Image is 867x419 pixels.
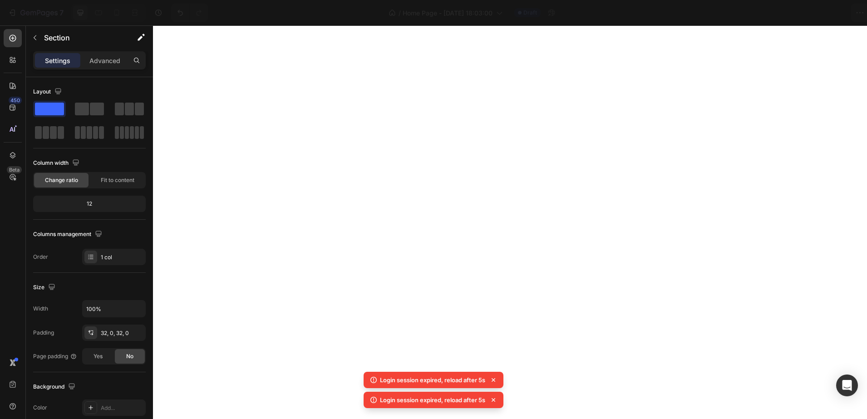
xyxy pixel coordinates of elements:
div: Beta [7,166,22,173]
p: Advanced [89,56,120,65]
div: Width [33,305,48,313]
div: Color [33,404,47,412]
span: Fit to content [101,176,134,184]
p: Login session expired, reload after 5s [380,395,485,404]
span: Home Page - [DATE] 18:03:00 [403,8,493,18]
span: Change ratio [45,176,78,184]
div: Size [33,281,57,294]
p: 7 [59,7,64,18]
div: Padding [33,329,54,337]
div: Open Intercom Messenger [836,375,858,396]
p: Settings [45,56,70,65]
span: Yes [94,352,103,360]
p: Login session expired, reload after 5s [380,375,485,384]
div: Undo/Redo [171,4,208,22]
iframe: Design area [153,25,867,419]
div: Page padding [33,352,77,360]
span: Draft [523,9,537,17]
button: Publish [807,4,845,22]
p: Section [44,32,118,43]
div: 1 col [101,253,143,261]
button: 7 [4,4,68,22]
div: 32, 0, 32, 0 [101,329,143,337]
button: Save [773,4,803,22]
div: Layout [33,86,64,98]
div: Columns management [33,228,104,241]
span: / [399,8,401,18]
div: Background [33,381,77,393]
div: 12 [35,197,144,210]
div: Publish [814,8,837,18]
span: No [126,352,133,360]
input: Auto [83,301,145,317]
div: Column width [33,157,81,169]
span: Save [781,9,796,17]
div: Order [33,253,48,261]
div: 450 [9,97,22,104]
div: Add... [101,404,143,412]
